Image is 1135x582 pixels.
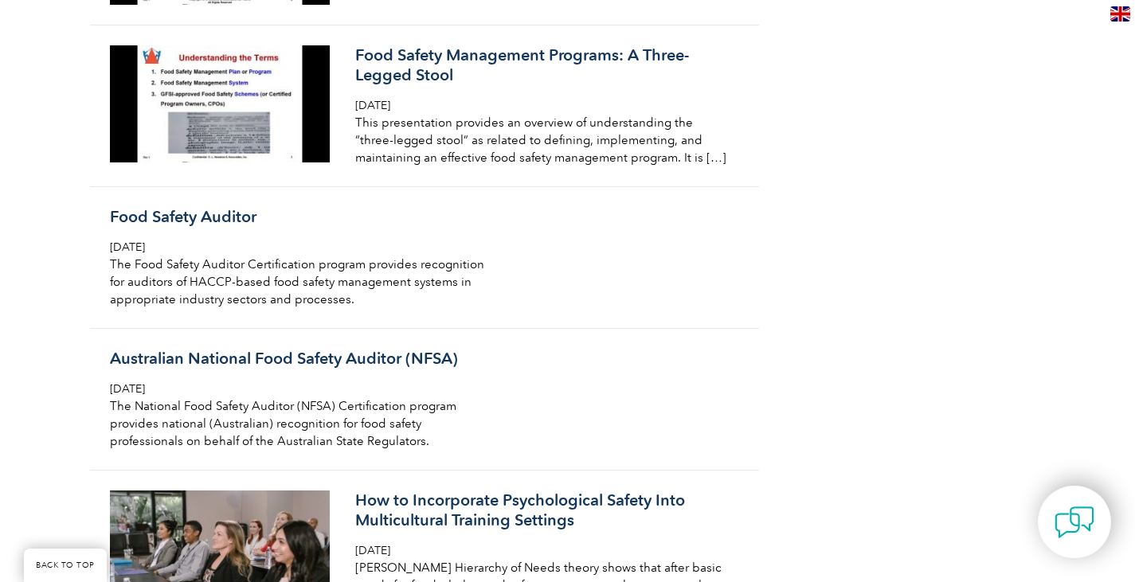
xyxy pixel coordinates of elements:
p: This presentation provides an overview of understanding the “three-legged stool” as related to de... [355,114,733,166]
span: [DATE] [355,99,390,112]
a: Food Safety Management Programs: A Three-Legged Stool [DATE] This presentation provides an overvi... [90,25,759,187]
h3: Australian National Food Safety Auditor (NFSA) [110,349,487,369]
img: contact-chat.png [1055,502,1094,542]
img: food-safety-management-programs-900x480-1-300x160.jpg [110,45,331,162]
a: Australian National Food Safety Auditor (NFSA) [DATE] The National Food Safety Auditor (NFSA) Cer... [90,329,759,471]
a: BACK TO TOP [24,549,107,582]
h3: How to Incorporate Psychological Safety Into Multicultural Training Settings [355,490,733,530]
span: [DATE] [110,240,145,254]
span: [DATE] [355,544,390,557]
a: Food Safety Auditor [DATE] The Food Safety Auditor Certification program provides recognition for... [90,187,759,329]
h3: Food Safety Management Programs: A Three-Legged Stool [355,45,733,85]
p: The National Food Safety Auditor (NFSA) Certification program provides national (Australian) reco... [110,397,487,450]
span: [DATE] [110,382,145,396]
h3: Food Safety Auditor [110,207,487,227]
p: The Food Safety Auditor Certification program provides recognition for auditors of HACCP-based fo... [110,256,487,308]
img: en [1110,6,1130,21]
